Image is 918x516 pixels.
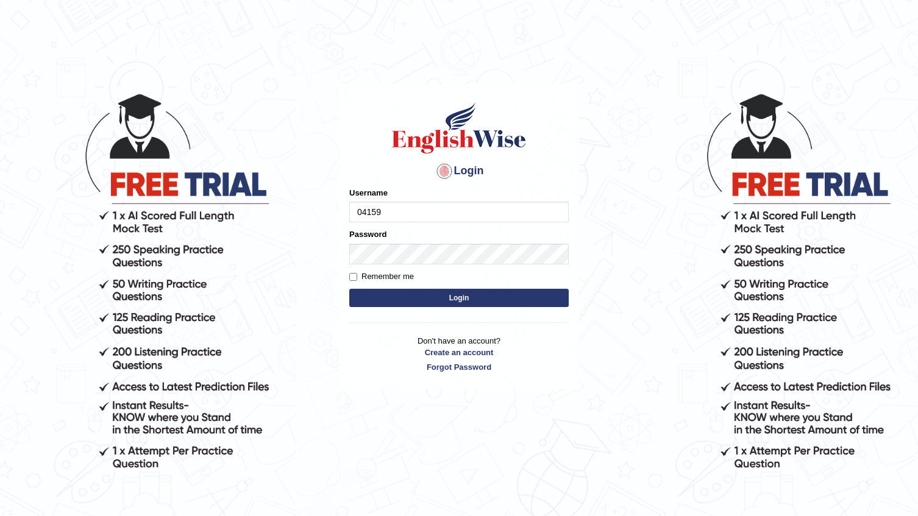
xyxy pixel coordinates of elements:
h4: Login [349,161,569,181]
a: Forgot Password [349,361,569,373]
label: Password [349,228,386,240]
button: Login [349,289,569,307]
input: Remember me [349,273,357,281]
img: Logo of English Wise sign in for intelligent practice with AI [390,101,528,155]
a: Create an account [349,347,569,358]
label: Remember me [349,270,414,283]
p: Don't have an account? [349,335,569,373]
label: Username [349,187,388,199]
